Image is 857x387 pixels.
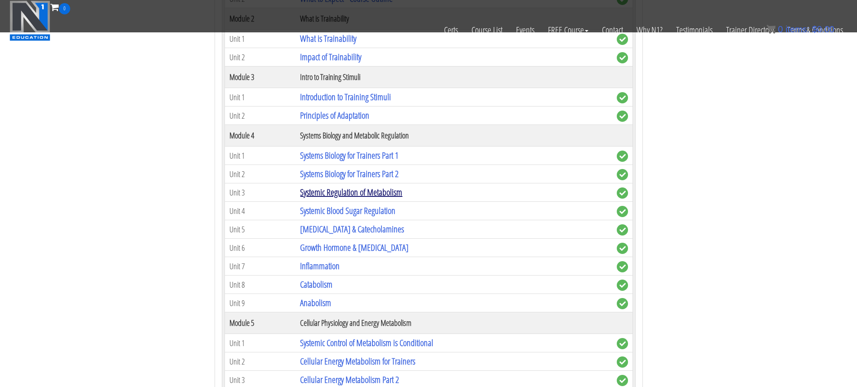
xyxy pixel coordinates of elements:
[99,53,152,59] div: Keywords by Traffic
[14,14,22,22] img: logo_orange.svg
[509,14,541,46] a: Events
[630,14,669,46] a: Why N1?
[300,241,408,254] a: Growth Hormone & [MEDICAL_DATA]
[617,298,628,309] span: complete
[300,205,395,217] a: Systemic Blood Sugar Regulation
[617,92,628,103] span: complete
[812,24,817,34] span: $
[617,111,628,122] span: complete
[300,51,361,63] a: Impact of Trainability
[300,223,404,235] a: [MEDICAL_DATA] & Catecholamines
[617,187,628,199] span: complete
[812,24,835,34] bdi: 0.00
[781,14,850,46] a: Terms & Conditions
[224,88,296,107] td: Unit 1
[617,52,628,63] span: complete
[224,67,296,88] th: Module 3
[224,202,296,220] td: Unit 4
[300,374,399,386] a: Cellular Energy Metabolism Part 2
[224,312,296,334] th: Module 5
[300,278,332,290] a: Catabolism
[24,52,31,59] img: tab_domain_overview_orange.svg
[224,352,296,371] td: Unit 2
[617,151,628,162] span: complete
[23,23,99,31] div: Domain: [DOMAIN_NAME]
[224,183,296,202] td: Unit 3
[617,206,628,217] span: complete
[224,220,296,239] td: Unit 5
[300,109,369,121] a: Principles of Adaptation
[224,125,296,147] th: Module 4
[617,375,628,386] span: complete
[465,14,509,46] a: Course List
[296,312,612,334] th: Cellular Physiology and Energy Metabolism
[617,243,628,254] span: complete
[541,14,595,46] a: FREE Course
[437,14,465,46] a: Certs
[59,3,70,14] span: 0
[617,224,628,236] span: complete
[300,260,340,272] a: Inflammation
[300,149,399,161] a: Systems Biology for Trainers Part 1
[224,147,296,165] td: Unit 1
[300,337,433,349] a: Systemic Control of Metabolism is Conditional
[767,25,776,34] img: icon11.png
[300,168,399,180] a: Systems Biology for Trainers Part 2
[719,14,781,46] a: Trainer Directory
[224,294,296,312] td: Unit 9
[224,239,296,257] td: Unit 6
[617,338,628,349] span: complete
[296,67,612,88] th: Intro to Training Stimuli
[50,1,70,13] a: 0
[224,165,296,183] td: Unit 2
[300,186,402,198] a: Systemic Regulation of Metabolism
[767,24,835,34] a: 0 items: $0.00
[224,48,296,67] td: Unit 2
[300,297,331,309] a: Anabolism
[778,24,783,34] span: 0
[224,276,296,294] td: Unit 8
[595,14,630,46] a: Contact
[224,257,296,276] td: Unit 7
[617,169,628,180] span: complete
[25,14,44,22] div: v 4.0.25
[224,107,296,125] td: Unit 2
[300,355,415,367] a: Cellular Energy Metabolism for Trainers
[785,24,809,34] span: items:
[34,53,81,59] div: Domain Overview
[617,356,628,368] span: complete
[617,280,628,291] span: complete
[300,91,391,103] a: Introduction to Training Stimuli
[90,52,97,59] img: tab_keywords_by_traffic_grey.svg
[14,23,22,31] img: website_grey.svg
[224,334,296,352] td: Unit 1
[617,261,628,272] span: complete
[669,14,719,46] a: Testimonials
[296,125,612,147] th: Systems Biology and Metabolic Regulation
[9,0,50,41] img: n1-education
